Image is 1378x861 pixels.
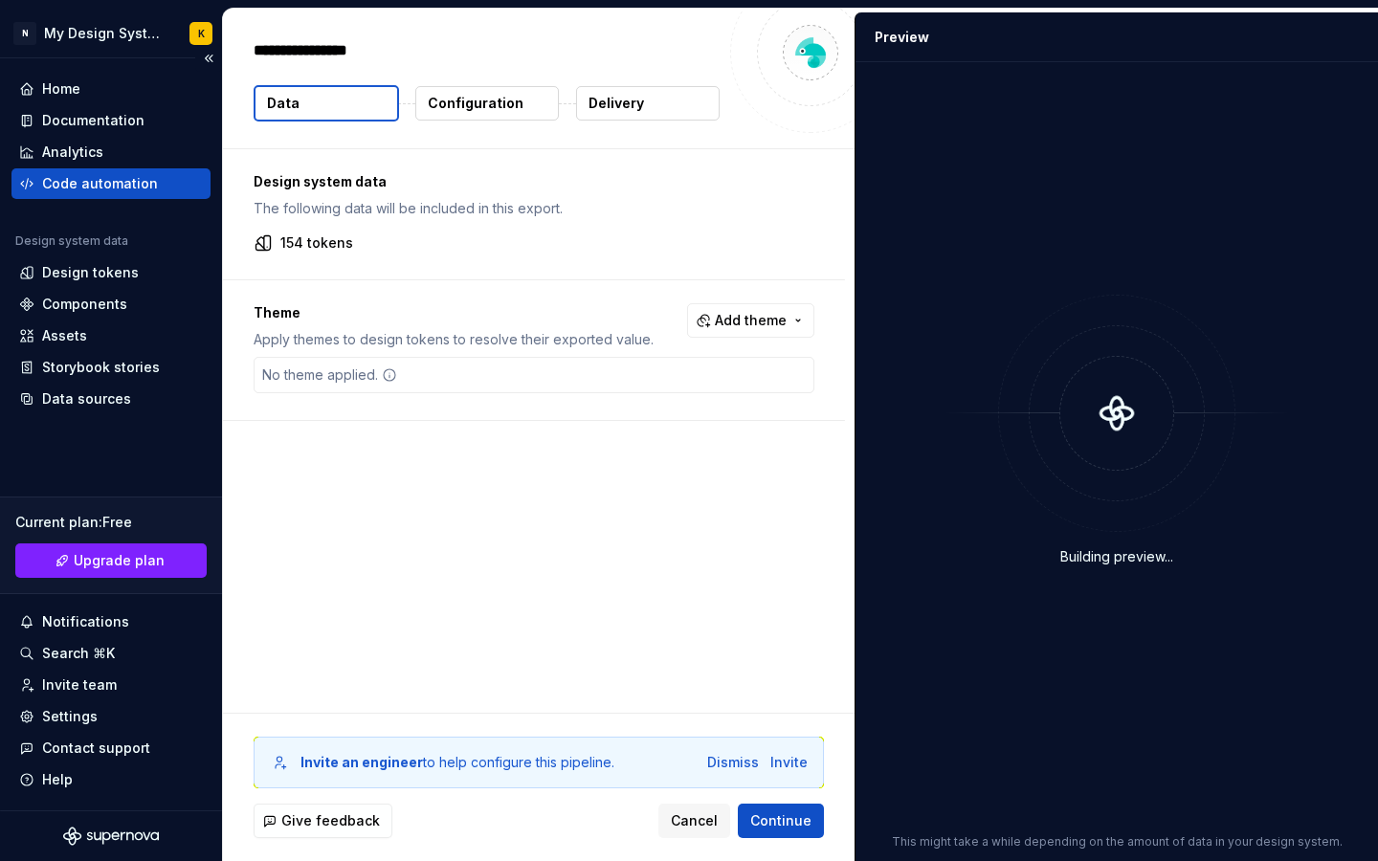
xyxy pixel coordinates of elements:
div: Preview [875,28,929,47]
div: Data sources [42,389,131,408]
button: Add theme [687,303,814,338]
div: K [198,26,205,41]
a: Home [11,74,211,104]
a: Design tokens [11,257,211,288]
a: Storybook stories [11,352,211,383]
button: Invite [770,753,808,772]
p: The following data will be included in this export. [254,199,814,218]
div: Invite team [42,675,117,695]
div: No theme applied. [255,358,405,392]
button: Continue [738,804,824,838]
div: Current plan : Free [15,513,207,532]
div: Storybook stories [42,358,160,377]
div: Assets [42,326,87,345]
p: Design system data [254,172,814,191]
div: Design tokens [42,263,139,282]
span: Upgrade plan [74,551,165,570]
p: 154 tokens [280,233,353,253]
span: Give feedback [281,811,380,830]
a: Invite team [11,670,211,700]
button: Cancel [658,804,730,838]
div: Components [42,295,127,314]
span: Add theme [715,311,787,330]
p: This might take a while depending on the amount of data in your design system. [892,834,1343,850]
a: Components [11,289,211,320]
div: My Design System [44,24,167,43]
button: Notifications [11,607,211,637]
div: Documentation [42,111,144,130]
button: Help [11,764,211,795]
p: Theme [254,303,654,322]
p: Apply themes to design tokens to resolve their exported value. [254,330,654,349]
div: Settings [42,707,98,726]
a: Analytics [11,137,211,167]
p: Delivery [589,94,644,113]
a: Code automation [11,168,211,199]
div: Search ⌘K [42,644,115,663]
div: Design system data [15,233,128,249]
svg: Supernova Logo [63,827,159,846]
div: Code automation [42,174,158,193]
span: Continue [750,811,811,830]
div: Analytics [42,143,103,162]
div: Contact support [42,739,150,758]
button: Data [254,85,399,121]
div: to help configure this pipeline. [300,753,614,772]
button: NMy Design SystemK [4,12,218,54]
button: Configuration [415,86,559,121]
a: Upgrade plan [15,543,207,578]
span: Cancel [671,811,718,830]
button: Collapse sidebar [195,45,222,72]
button: Search ⌘K [11,638,211,669]
div: Help [42,770,73,789]
a: Documentation [11,105,211,136]
button: Give feedback [254,804,392,838]
b: Invite an engineer [300,754,423,770]
div: Building preview... [1060,547,1173,566]
a: Data sources [11,384,211,414]
p: Data [267,94,300,113]
button: Dismiss [707,753,759,772]
div: Home [42,79,80,99]
p: Configuration [428,94,523,113]
a: Assets [11,320,211,351]
a: Settings [11,701,211,732]
button: Contact support [11,733,211,763]
div: Notifications [42,612,129,631]
div: N [13,22,36,45]
button: Delivery [576,86,720,121]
